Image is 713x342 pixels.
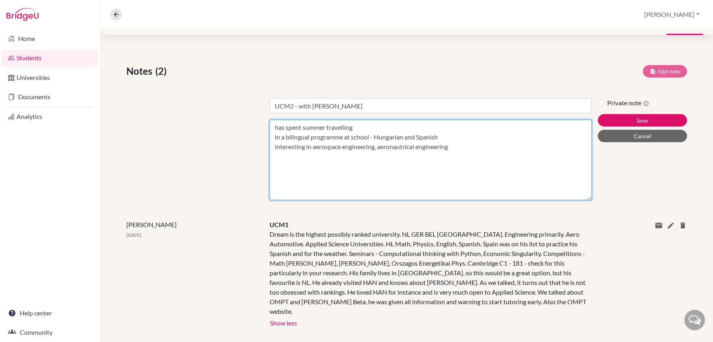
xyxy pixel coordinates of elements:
button: Save [598,114,687,127]
a: Help center [2,305,99,321]
input: Note title (required) [270,98,592,113]
span: UCM1 [270,221,288,228]
span: [PERSON_NAME] [126,221,177,228]
button: Add note [643,65,687,78]
a: Home [2,31,99,47]
button: Cancel [598,130,687,142]
span: Help [19,6,35,13]
span: Notes [126,64,155,78]
button: Show less [270,316,297,328]
span: (2) [155,64,170,78]
a: Documents [2,89,99,105]
button: [PERSON_NAME] [641,7,703,22]
span: [DATE] [126,232,142,238]
a: Analytics [2,109,99,125]
a: Community [2,324,99,340]
a: Students [2,50,99,66]
a: Universities [2,70,99,86]
div: Dream is the highest possibly ranked university. NL GER BEL [GEOGRAPHIC_DATA]. Engineering primar... [270,229,592,316]
img: Bridge-U [6,8,39,21]
label: Private note [608,98,649,108]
